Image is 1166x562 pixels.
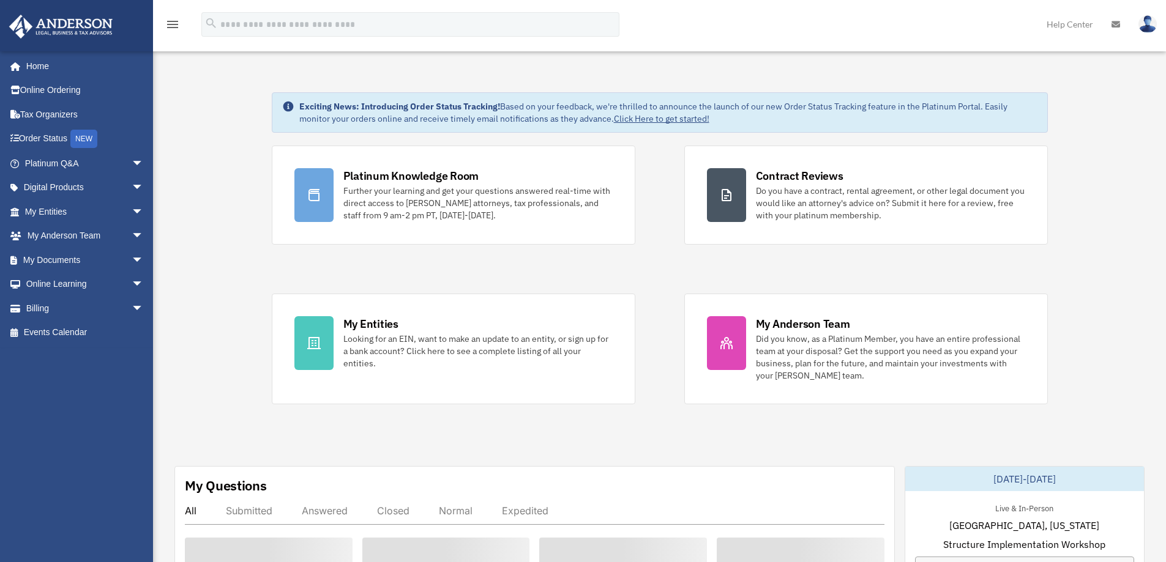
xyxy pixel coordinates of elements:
a: Billingarrow_drop_down [9,296,162,320]
div: Looking for an EIN, want to make an update to an entity, or sign up for a bank account? Click her... [343,333,613,369]
i: search [204,17,218,30]
span: arrow_drop_down [132,224,156,249]
img: User Pic [1138,15,1157,33]
div: Closed [377,505,409,517]
div: Answered [302,505,348,517]
a: My Anderson Team Did you know, as a Platinum Member, you have an entire professional team at your... [684,294,1048,404]
div: My Anderson Team [756,316,850,331]
a: Tax Organizers [9,102,162,127]
a: My Entitiesarrow_drop_down [9,199,162,224]
a: Online Learningarrow_drop_down [9,272,162,297]
a: Contract Reviews Do you have a contract, rental agreement, or other legal document you would like... [684,146,1048,245]
i: menu [165,17,180,32]
a: Online Ordering [9,78,162,103]
a: Digital Productsarrow_drop_down [9,176,162,200]
div: Did you know, as a Platinum Member, you have an entire professional team at your disposal? Get th... [756,333,1025,382]
span: arrow_drop_down [132,296,156,321]
div: Live & In-Person [985,501,1063,514]
img: Anderson Advisors Platinum Portal [6,15,116,39]
a: Platinum Knowledge Room Further your learning and get your questions answered real-time with dire... [272,146,635,245]
div: Do you have a contract, rental agreement, or other legal document you would like an attorney's ad... [756,185,1025,221]
span: arrow_drop_down [132,151,156,176]
a: Events Calendar [9,320,162,345]
a: My Documentsarrow_drop_down [9,248,162,272]
span: [GEOGRAPHIC_DATA], [US_STATE] [949,518,1099,533]
div: [DATE]-[DATE] [905,467,1144,491]
a: Click Here to get started! [614,113,709,124]
a: Order StatusNEW [9,127,162,152]
span: arrow_drop_down [132,176,156,201]
div: Submitted [226,505,272,517]
a: My Anderson Teamarrow_drop_down [9,224,162,248]
div: My Entities [343,316,398,331]
div: My Questions [185,476,267,495]
div: Based on your feedback, we're thrilled to announce the launch of our new Order Status Tracking fe... [299,100,1037,125]
a: Home [9,54,156,78]
div: Further your learning and get your questions answered real-time with direct access to [PERSON_NAM... [343,185,613,221]
div: Contract Reviews [756,168,843,183]
span: arrow_drop_down [132,248,156,273]
a: Platinum Q&Aarrow_drop_down [9,151,162,176]
a: menu [165,21,180,32]
div: All [185,505,196,517]
span: arrow_drop_down [132,199,156,224]
span: arrow_drop_down [132,272,156,297]
div: Normal [439,505,473,517]
div: NEW [70,130,97,148]
div: Expedited [502,505,548,517]
div: Platinum Knowledge Room [343,168,479,183]
a: My Entities Looking for an EIN, want to make an update to an entity, or sign up for a bank accoun... [272,294,635,404]
span: Structure Implementation Workshop [943,537,1105,552]
strong: Exciting News: Introducing Order Status Tracking! [299,101,500,112]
